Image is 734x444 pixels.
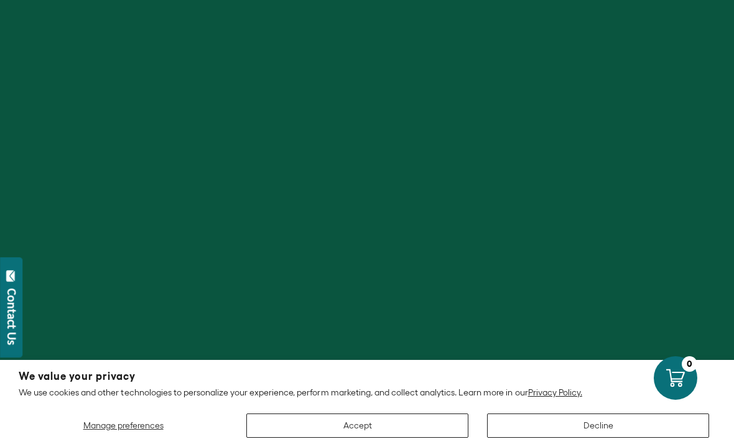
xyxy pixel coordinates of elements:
h2: We value your privacy [19,371,715,382]
button: Manage preferences [19,413,228,438]
a: Privacy Policy. [528,387,582,397]
button: Accept [246,413,468,438]
button: Decline [487,413,709,438]
div: 0 [682,356,697,372]
span: Manage preferences [83,420,164,430]
p: We use cookies and other technologies to personalize your experience, perform marketing, and coll... [19,387,715,398]
div: Contact Us [6,288,18,345]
